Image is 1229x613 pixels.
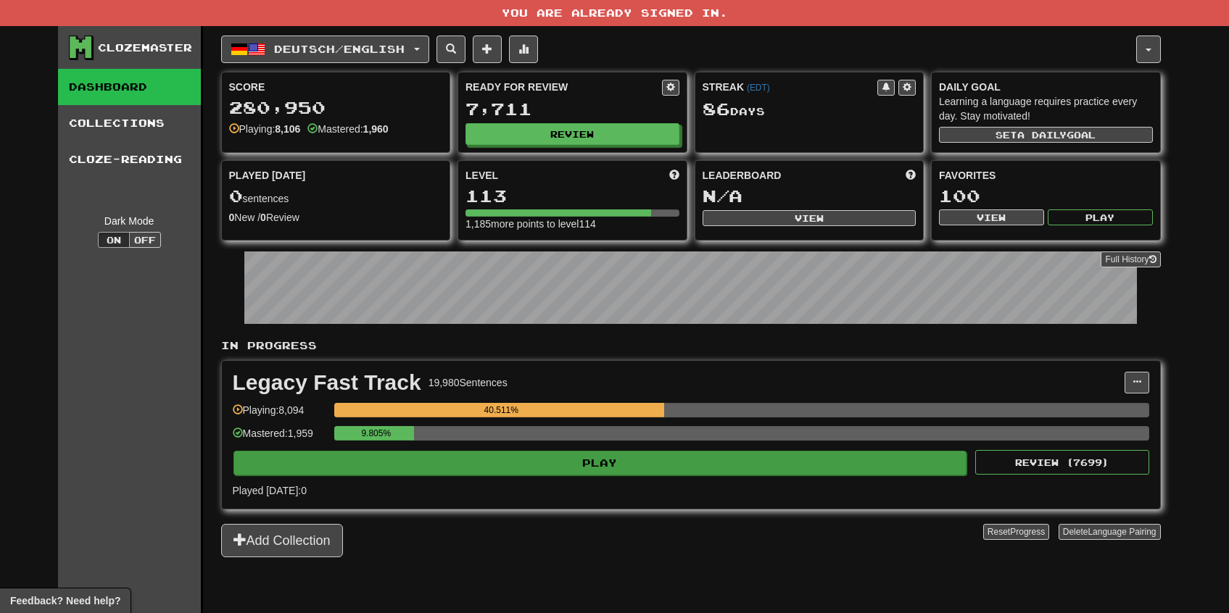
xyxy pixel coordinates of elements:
[703,80,878,94] div: Streak
[983,524,1049,540] button: ResetProgress
[233,451,967,475] button: Play
[703,210,916,226] button: View
[939,94,1153,123] div: Learning a language requires practice every day. Stay motivated!
[260,212,266,223] strong: 0
[509,36,538,63] button: More stats
[465,100,679,118] div: 7,711
[129,232,161,248] button: Off
[98,41,192,55] div: Clozemaster
[465,187,679,205] div: 113
[229,187,443,206] div: sentences
[703,99,730,119] span: 86
[465,80,662,94] div: Ready for Review
[473,36,502,63] button: Add sentence to collection
[339,426,414,441] div: 9.805%
[58,105,201,141] a: Collections
[939,168,1153,183] div: Favorites
[69,214,190,228] div: Dark Mode
[939,187,1153,205] div: 100
[1017,130,1067,140] span: a daily
[1059,524,1161,540] button: DeleteLanguage Pairing
[906,168,916,183] span: This week in points, UTC
[465,168,498,183] span: Level
[939,209,1044,225] button: View
[221,338,1161,353] p: In Progress
[363,123,389,135] strong: 1,960
[233,426,327,450] div: Mastered: 1,959
[1088,527,1156,537] span: Language Pairing
[429,375,508,390] div: 19,980 Sentences
[233,403,327,427] div: Playing: 8,094
[10,593,120,608] span: Open feedback widget
[221,524,343,557] button: Add Collection
[669,168,679,183] span: Score more points to level up
[229,185,243,206] span: 0
[229,210,443,225] div: New / Review
[307,122,388,136] div: Mastered:
[939,127,1153,143] button: Seta dailygoal
[703,185,742,206] span: N/A
[229,122,301,136] div: Playing:
[229,80,443,94] div: Score
[233,372,421,393] div: Legacy Fast Track
[221,36,429,63] button: Deutsch/English
[703,168,782,183] span: Leaderboard
[939,80,1153,94] div: Daily Goal
[58,69,201,105] a: Dashboard
[58,141,201,178] a: Cloze-Reading
[275,123,300,135] strong: 8,106
[465,123,679,145] button: Review
[233,485,307,496] span: Played [DATE]: 0
[436,36,465,63] button: Search sentences
[1101,251,1160,267] a: Full History
[975,450,1149,475] button: Review (7699)
[465,217,679,231] div: 1,185 more points to level 114
[229,99,443,117] div: 280,950
[98,232,130,248] button: On
[339,403,664,417] div: 40.511%
[1048,209,1153,225] button: Play
[274,43,405,55] span: Deutsch / English
[229,168,306,183] span: Played [DATE]
[229,212,235,223] strong: 0
[747,83,770,93] a: (EDT)
[703,100,916,119] div: Day s
[1010,527,1045,537] span: Progress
